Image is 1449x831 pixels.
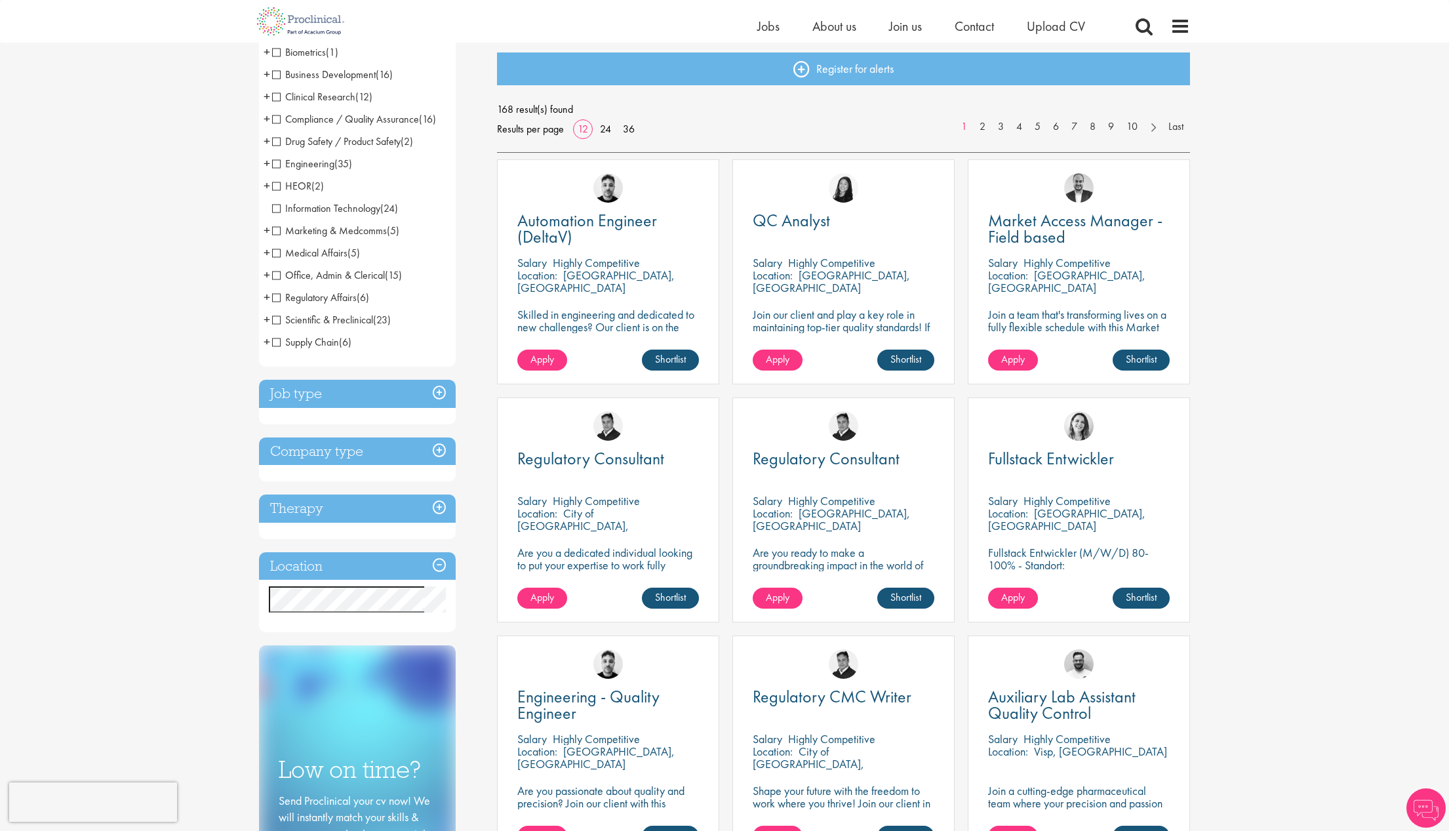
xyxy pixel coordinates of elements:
[326,45,338,59] span: (1)
[642,588,699,609] a: Shortlist
[1046,119,1065,134] a: 6
[973,119,992,134] a: 2
[753,685,911,708] span: Regulatory CMC Writer
[272,45,338,59] span: Biometrics
[988,506,1145,533] p: [GEOGRAPHIC_DATA], [GEOGRAPHIC_DATA]
[1023,255,1111,270] p: Highly Competitive
[1023,731,1111,746] p: Highly Competitive
[334,157,352,171] span: (35)
[347,246,360,260] span: (5)
[401,134,413,148] span: (2)
[593,649,623,679] img: Dean Fisher
[264,64,270,84] span: +
[753,744,864,784] p: City of [GEOGRAPHIC_DATA], [GEOGRAPHIC_DATA]
[517,350,567,371] a: Apply
[753,784,934,822] p: Shape your future with the freedom to work where you thrive! Join our client in this fully remote...
[279,757,436,782] h3: Low on time?
[877,350,934,371] a: Shortlist
[642,350,699,371] a: Shortlist
[517,493,547,508] span: Salary
[988,350,1038,371] a: Apply
[753,255,782,270] span: Salary
[553,493,640,508] p: Highly Competitive
[753,689,934,705] a: Regulatory CMC Writer
[517,213,699,245] a: Automation Engineer (DeltaV)
[1120,119,1144,134] a: 10
[264,109,270,129] span: +
[272,157,352,171] span: Engineering
[530,352,554,366] span: Apply
[955,119,974,134] a: 1
[988,685,1136,724] span: Auxiliary Lab Assistant Quality Control
[1027,18,1085,35] a: Upload CV
[1064,173,1094,203] img: Aitor Melia
[497,100,1191,119] span: 168 result(s) found
[988,731,1018,746] span: Salary
[1113,588,1170,609] a: Shortlist
[272,179,311,193] span: HEOR
[272,68,393,81] span: Business Development
[272,90,372,104] span: Clinical Research
[517,685,660,724] span: Engineering - Quality Engineer
[355,90,372,104] span: (12)
[376,68,393,81] span: (16)
[517,308,699,358] p: Skilled in engineering and dedicated to new challenges? Our client is on the search for a DeltaV ...
[311,179,324,193] span: (2)
[272,68,376,81] span: Business Development
[766,352,789,366] span: Apply
[593,173,623,203] img: Dean Fisher
[272,246,347,260] span: Medical Affairs
[753,506,793,521] span: Location:
[1028,119,1047,134] a: 5
[788,493,875,508] p: Highly Competitive
[1064,649,1094,679] a: Emile De Beer
[259,380,456,408] div: Job type
[272,268,402,282] span: Office, Admin & Clerical
[272,224,387,237] span: Marketing & Medcomms
[1001,590,1025,604] span: Apply
[517,255,547,270] span: Salary
[517,506,629,546] p: City of [GEOGRAPHIC_DATA], [GEOGRAPHIC_DATA]
[753,213,934,229] a: QC Analyst
[259,437,456,466] div: Company type
[357,291,369,304] span: (6)
[264,176,270,195] span: +
[988,689,1170,721] a: Auxiliary Lab Assistant Quality Control
[517,447,664,470] span: Regulatory Consultant
[419,112,436,126] span: (16)
[753,447,900,470] span: Regulatory Consultant
[272,134,401,148] span: Drug Safety / Product Safety
[264,265,270,285] span: +
[272,313,373,327] span: Scientific & Preclinical
[497,52,1191,85] a: Register for alerts
[593,411,623,441] img: Peter Duvall
[1113,350,1170,371] a: Shortlist
[1010,119,1029,134] a: 4
[264,87,270,106] span: +
[889,18,922,35] a: Join us
[517,744,557,759] span: Location:
[753,744,793,759] span: Location:
[829,173,858,203] img: Numhom Sudsok
[988,213,1170,245] a: Market Access Manager - Field based
[1001,352,1025,366] span: Apply
[753,268,793,283] span: Location:
[380,201,398,215] span: (24)
[517,588,567,609] a: Apply
[812,18,856,35] a: About us
[1065,119,1084,134] a: 7
[988,506,1028,521] span: Location:
[259,495,456,523] h3: Therapy
[517,451,699,467] a: Regulatory Consultant
[753,731,782,746] span: Salary
[988,546,1170,609] p: Fullstack Entwickler (M/W/D) 80-100% - Standort: [GEOGRAPHIC_DATA], [GEOGRAPHIC_DATA] - Arbeitsze...
[1083,119,1102,134] a: 8
[877,588,934,609] a: Shortlist
[753,268,910,295] p: [GEOGRAPHIC_DATA], [GEOGRAPHIC_DATA]
[272,45,326,59] span: Biometrics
